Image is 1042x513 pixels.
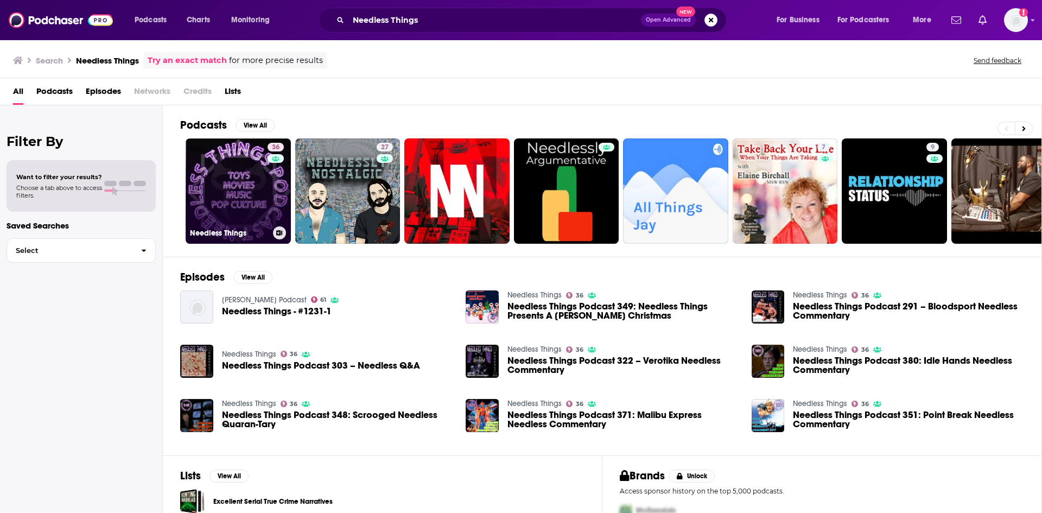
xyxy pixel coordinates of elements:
[180,11,217,29] a: Charts
[180,469,249,483] a: ListsView All
[842,138,947,244] a: 9
[576,347,583,352] span: 36
[566,346,583,353] a: 36
[646,17,691,23] span: Open Advanced
[507,302,739,320] span: Needless Things Podcast 349: Needless Things Presents A [PERSON_NAME] Christmas
[566,401,583,407] a: 36
[852,401,869,407] a: 36
[16,184,102,199] span: Choose a tab above to access filters.
[507,410,739,429] a: Needless Things Podcast 371: Malibu Express Needless Commentary
[180,345,213,378] a: Needless Things Podcast 303 – Needless Q&A
[507,345,562,354] a: Needless Things
[793,356,1024,375] a: Needless Things Podcast 380: Idle Hands Needless Commentary
[620,487,1024,495] p: Access sponsor history on the top 5,000 podcasts.
[231,12,270,28] span: Monitoring
[752,399,785,432] img: Needless Things Podcast 351: Point Break Needless Commentary
[669,470,715,483] button: Unlock
[281,401,298,407] a: 36
[566,292,583,299] a: 36
[507,290,562,300] a: Needless Things
[148,54,227,67] a: Try an exact match
[7,134,156,149] h2: Filter By
[180,469,201,483] h2: Lists
[127,11,181,29] button: open menu
[822,142,825,153] span: 7
[970,56,1025,65] button: Send feedback
[793,290,847,300] a: Needless Things
[268,143,284,151] a: 36
[507,302,739,320] a: Needless Things Podcast 349: Needless Things Presents A Charlie Brown Christmas
[187,12,210,28] span: Charts
[180,399,213,432] a: Needless Things Podcast 348: Scrooged Needless Quaran-Tary
[926,143,939,151] a: 9
[229,54,323,67] span: for more precise results
[225,83,241,105] a: Lists
[348,11,641,29] input: Search podcasts, credits, & more...
[290,352,297,357] span: 36
[36,83,73,105] a: Podcasts
[213,496,333,508] a: Excellent Serial True Crime Narratives
[222,361,420,370] a: Needless Things Podcast 303 – Needless Q&A
[233,271,272,284] button: View All
[466,290,499,324] img: Needless Things Podcast 349: Needless Things Presents A Charlie Brown Christmas
[329,8,737,33] div: Search podcasts, credits, & more...
[209,470,249,483] button: View All
[320,297,326,302] span: 61
[466,345,499,378] img: Needless Things Podcast 322 – Verotika Needless Commentary
[222,410,453,429] a: Needless Things Podcast 348: Scrooged Needless Quaran-Tary
[183,83,212,105] span: Credits
[180,118,227,132] h2: Podcasts
[793,410,1024,429] a: Needless Things Podcast 351: Point Break Needless Commentary
[861,347,869,352] span: 36
[13,83,23,105] span: All
[272,142,279,153] span: 36
[641,14,696,27] button: Open AdvancedNew
[222,350,276,359] a: Needless Things
[620,469,665,483] h2: Brands
[752,345,785,378] a: Needless Things Podcast 380: Idle Hands Needless Commentary
[290,402,297,407] span: 36
[931,142,935,153] span: 9
[180,270,225,284] h2: Episodes
[180,290,213,324] img: Needless Things - #1231-1
[16,173,102,181] span: Want to filter your results?
[180,118,275,132] a: PodcastsView All
[186,138,291,244] a: 36Needless Things
[974,11,991,29] a: Show notifications dropdown
[36,55,63,66] h3: Search
[7,247,132,254] span: Select
[86,83,121,105] a: Episodes
[1004,8,1028,32] button: Show profile menu
[830,11,905,29] button: open menu
[752,290,785,324] img: Needless Things Podcast 291 – Bloodsport Needless Commentary
[134,83,170,105] span: Networks
[793,345,847,354] a: Needless Things
[733,138,838,244] a: 7
[793,302,1024,320] a: Needless Things Podcast 291 – Bloodsport Needless Commentary
[905,11,945,29] button: open menu
[466,399,499,432] a: Needless Things Podcast 371: Malibu Express Needless Commentary
[576,293,583,298] span: 36
[507,356,739,375] a: Needless Things Podcast 322 – Verotika Needless Commentary
[861,402,869,407] span: 36
[222,307,332,316] span: Needless Things - #1231-1
[236,119,275,132] button: View All
[769,11,833,29] button: open menu
[295,138,401,244] a: 27
[837,12,889,28] span: For Podcasters
[9,10,113,30] img: Podchaser - Follow, Share and Rate Podcasts
[224,11,284,29] button: open menu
